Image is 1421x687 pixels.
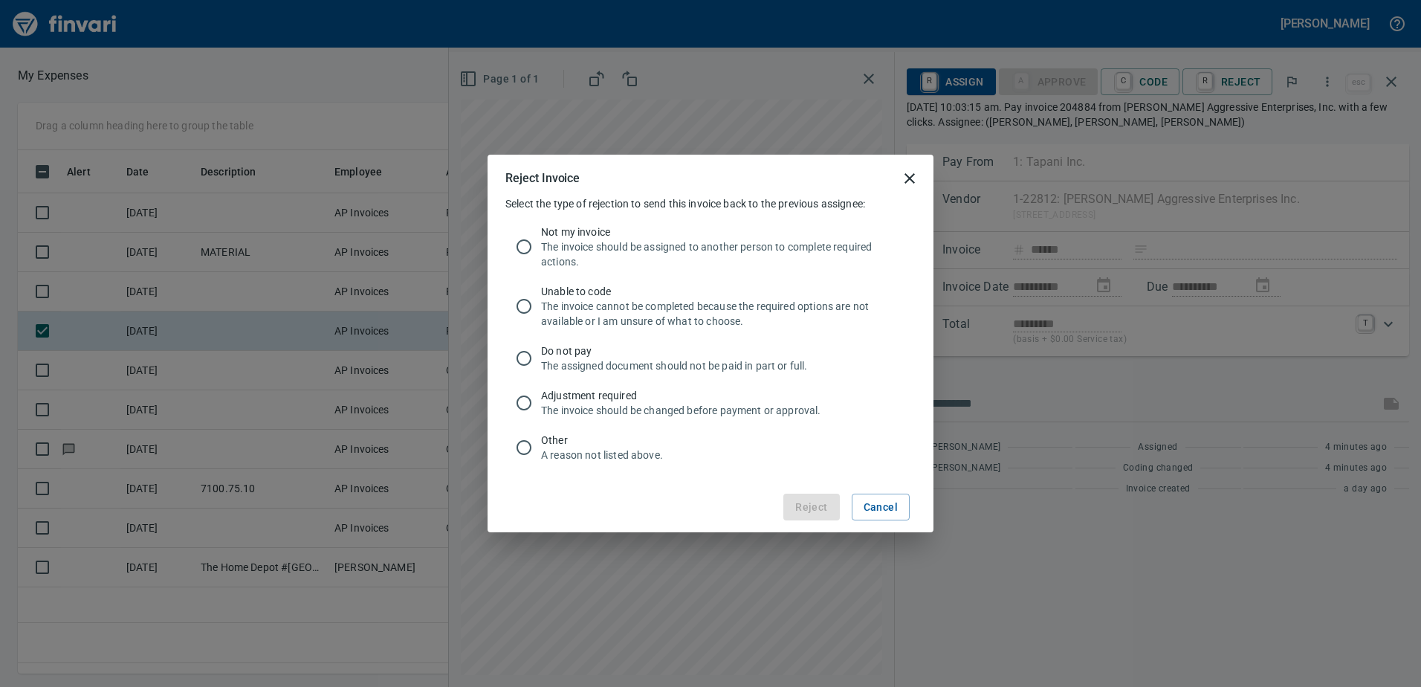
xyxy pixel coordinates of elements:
span: Cancel [864,498,898,517]
span: Adjustment required [541,388,904,403]
span: Other [541,433,904,448]
p: The invoice cannot be completed because the required options are not available or I am unsure of ... [541,299,904,329]
p: A reason not listed above. [541,448,904,462]
span: Not my invoice [541,225,904,239]
p: The invoice should be assigned to another person to complete required actions. [541,239,904,269]
div: Not my invoiceThe invoice should be assigned to another person to complete required actions. [505,217,916,277]
span: Do not pay [541,343,904,358]
button: Cancel [852,494,910,521]
span: Unable to code [541,284,904,299]
div: Unable to codeThe invoice cannot be completed because the required options are not available or I... [505,277,916,336]
p: The invoice should be changed before payment or approval. [541,403,904,418]
span: Select the type of rejection to send this invoice back to the previous assignee: [505,198,865,210]
div: OtherA reason not listed above. [505,425,916,470]
div: Adjustment requiredThe invoice should be changed before payment or approval. [505,381,916,425]
p: The assigned document should not be paid in part or full. [541,358,904,373]
div: Do not payThe assigned document should not be paid in part or full. [505,336,916,381]
button: close [892,161,928,196]
h5: Reject Invoice [505,170,580,186]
